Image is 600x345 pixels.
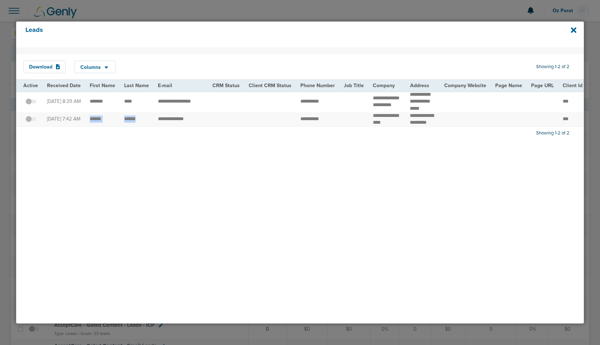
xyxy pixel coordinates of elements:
span: E-mail [158,82,172,89]
th: Company [369,80,406,91]
span: Showing 1-2 of 2 [536,130,569,136]
td: [DATE] 8:39 AM [43,91,85,112]
th: Address [406,80,440,91]
h4: Leads [25,26,521,43]
span: Last Name [124,82,149,89]
th: Page Name [491,80,527,91]
span: CRM Status [212,82,240,89]
span: Phone Number [300,82,335,89]
span: Received Date [47,82,81,89]
span: First Name [90,82,115,89]
td: [DATE] 7:42 AM [43,112,85,127]
span: Client Id [563,82,582,89]
button: Download [23,61,66,73]
span: Showing 1-2 of 2 [536,64,569,70]
span: Page URL [531,82,554,89]
th: Company Website [440,80,491,91]
th: Job Title [339,80,369,91]
span: Columns [80,65,101,70]
th: Client CRM Status [244,80,296,91]
span: Active [23,82,38,89]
